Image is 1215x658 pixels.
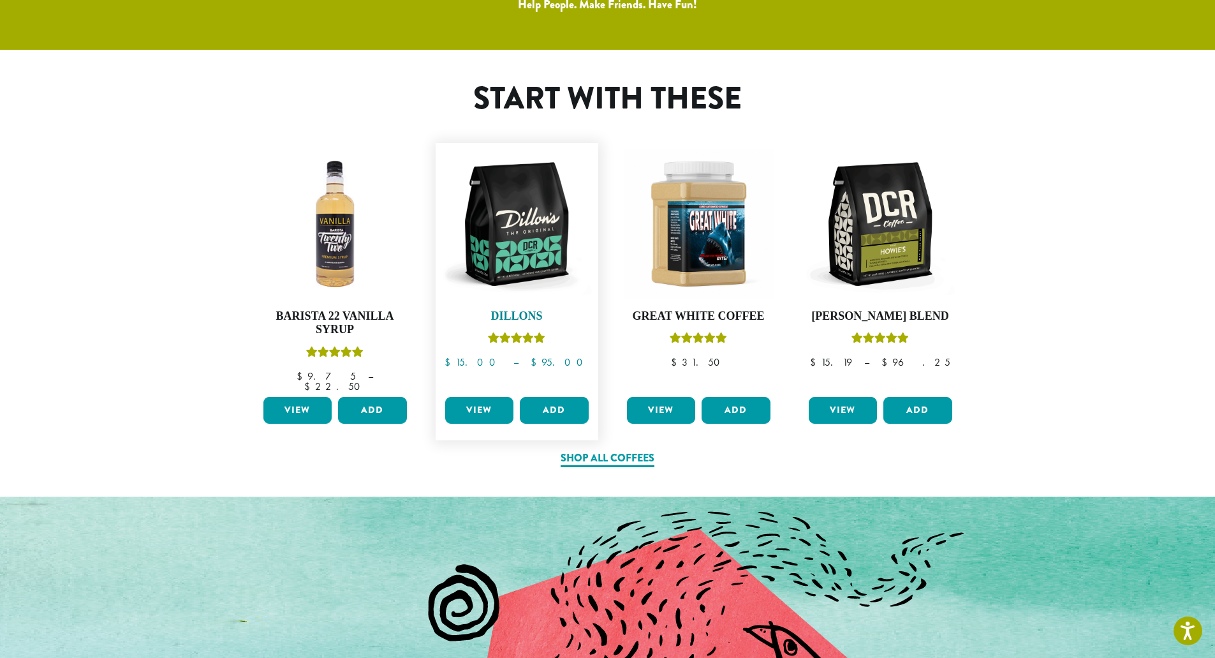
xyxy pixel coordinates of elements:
a: View [445,397,514,424]
h1: Start With These [335,80,880,117]
bdi: 22.50 [304,380,366,393]
a: DillonsRated 5.00 out of 5 [442,149,592,392]
a: Barista 22 Vanilla SyrupRated 5.00 out of 5 [260,149,410,392]
bdi: 9.75 [297,370,356,383]
div: Rated 4.67 out of 5 [851,331,909,350]
button: Add [520,397,589,424]
button: Add [702,397,770,424]
bdi: 96.25 [881,355,950,369]
h4: [PERSON_NAME] Blend [806,310,955,324]
span: $ [810,355,821,369]
bdi: 95.00 [531,355,589,369]
bdi: 15.00 [445,355,501,369]
h4: Dillons [442,310,592,324]
span: $ [671,355,682,369]
button: Add [883,397,952,424]
button: Add [338,397,407,424]
a: Shop All Coffees [561,451,654,467]
span: $ [531,355,541,369]
span: $ [304,380,315,393]
span: – [368,370,373,383]
a: [PERSON_NAME] BlendRated 4.67 out of 5 [806,149,955,392]
a: Great White CoffeeRated 5.00 out of 5 $31.50 [624,149,774,392]
div: Rated 5.00 out of 5 [488,331,545,350]
a: View [627,397,696,424]
span: $ [297,370,307,383]
img: VANILLA-300x300.png [260,149,410,299]
span: $ [445,355,455,369]
span: – [513,355,519,369]
h4: Barista 22 Vanilla Syrup [260,310,410,337]
img: Great_White_Ground_Espresso_2.png [624,149,774,299]
div: Rated 5.00 out of 5 [306,345,364,364]
img: DCR-12oz-Howies-Stock-scaled.png [806,149,955,299]
div: Rated 5.00 out of 5 [670,331,727,350]
a: View [809,397,878,424]
span: $ [881,355,892,369]
bdi: 15.19 [810,355,852,369]
bdi: 31.50 [671,355,726,369]
a: View [263,397,332,424]
h4: Great White Coffee [624,310,774,324]
img: DCR-12oz-Dillons-Stock-scaled.png [442,149,592,299]
span: – [864,355,869,369]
